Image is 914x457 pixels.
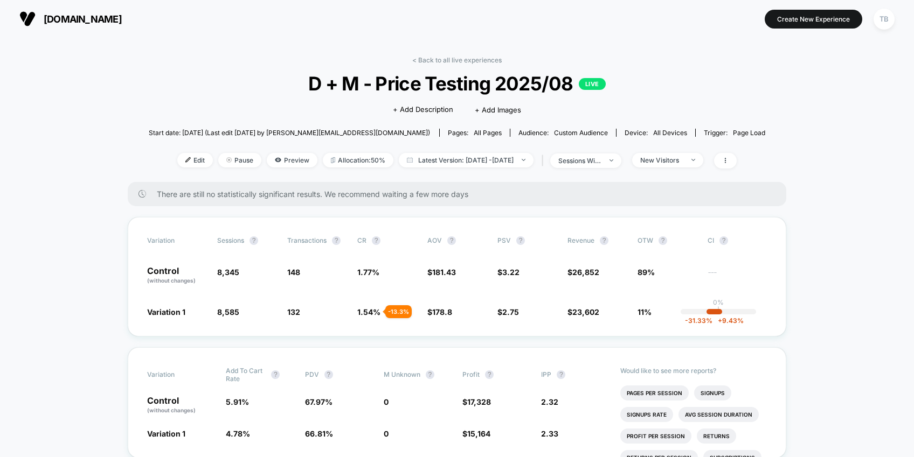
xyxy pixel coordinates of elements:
span: all devices [653,129,687,137]
span: 23,602 [572,307,599,317]
img: rebalance [331,157,335,163]
span: $ [567,307,599,317]
p: Control [147,266,206,285]
span: $ [462,429,490,438]
span: 1.54 % [357,307,380,317]
span: Variation [147,236,206,245]
span: 132 [287,307,300,317]
li: Signups [694,385,731,400]
span: 2.33 [541,429,558,438]
p: Would like to see more reports? [620,367,767,375]
span: OTW [638,236,697,245]
span: Variation 1 [147,307,185,317]
span: 15,164 [467,429,490,438]
span: PSV [497,236,511,244]
button: ? [332,236,341,245]
span: $ [497,307,519,317]
span: 181.43 [432,268,456,277]
div: New Visitors [640,156,683,164]
span: Revenue [567,236,594,244]
span: --- [708,269,767,285]
span: Preview [267,153,317,167]
img: end [610,159,613,161]
div: - 13.3 % [385,305,412,318]
span: (without changes) [147,407,196,413]
div: Trigger: [704,129,765,137]
span: Edit [177,153,213,167]
span: [DOMAIN_NAME] [44,13,122,25]
img: end [522,159,525,161]
span: 148 [287,268,300,277]
button: ? [659,236,667,245]
span: Custom Audience [554,129,608,137]
span: PDV [305,370,319,378]
p: LIVE [579,78,606,90]
div: Pages: [448,129,502,137]
span: 11% [638,307,652,317]
p: 0% [713,298,724,306]
span: 5.91 % [226,397,249,406]
span: 66.81 % [305,429,333,438]
span: Allocation: 50% [323,153,393,167]
img: end [691,159,695,161]
span: + Add Description [393,104,453,115]
span: Pause [218,153,261,167]
button: ? [719,236,728,245]
span: Variation 1 [147,429,185,438]
a: < Back to all live experiences [412,56,502,64]
span: Page Load [733,129,765,137]
span: 8,345 [217,268,239,277]
div: sessions with impression [558,157,601,165]
span: CI [708,236,767,245]
button: ? [516,236,525,245]
p: | [717,306,719,314]
button: ? [600,236,608,245]
img: calendar [407,157,413,163]
button: ? [324,370,333,379]
span: IPP [541,370,551,378]
span: Variation [147,367,206,383]
img: Visually logo [19,11,36,27]
span: CR [357,236,366,244]
span: $ [427,268,456,277]
button: ? [372,236,380,245]
button: Create New Experience [765,10,862,29]
span: (without changes) [147,277,196,284]
span: Add To Cart Rate [226,367,266,383]
span: There are still no statistically significant results. We recommend waiting a few more days [157,189,765,199]
button: TB [870,8,898,30]
span: + Add Images [475,106,521,114]
span: -31.33 % [685,317,712,325]
button: ? [426,370,434,379]
button: ? [447,236,456,245]
button: ? [271,370,280,379]
span: 2.75 [502,307,519,317]
li: Pages Per Session [620,385,689,400]
span: 0 [384,429,389,438]
span: Latest Version: [DATE] - [DATE] [399,153,534,167]
span: Sessions [217,236,244,244]
button: ? [485,370,494,379]
li: Avg Session Duration [678,407,759,422]
span: | [539,153,550,168]
span: 8,585 [217,307,239,317]
p: Control [147,396,215,414]
img: edit [185,157,191,163]
span: 2.32 [541,397,558,406]
li: Profit Per Session [620,428,691,444]
span: 67.97 % [305,397,333,406]
span: Device: [616,129,695,137]
span: 9.43 % [712,317,744,325]
span: 17,328 [467,397,491,406]
span: 26,852 [572,268,599,277]
span: 3.22 [502,268,520,277]
div: TB [874,9,895,30]
span: 4.78 % [226,429,250,438]
span: Transactions [287,236,327,244]
span: 178.8 [432,307,452,317]
span: M Unknown [384,370,420,378]
span: $ [497,268,520,277]
span: 89% [638,268,655,277]
span: D + M - Price Testing 2025/08 [179,72,735,95]
span: $ [462,397,491,406]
